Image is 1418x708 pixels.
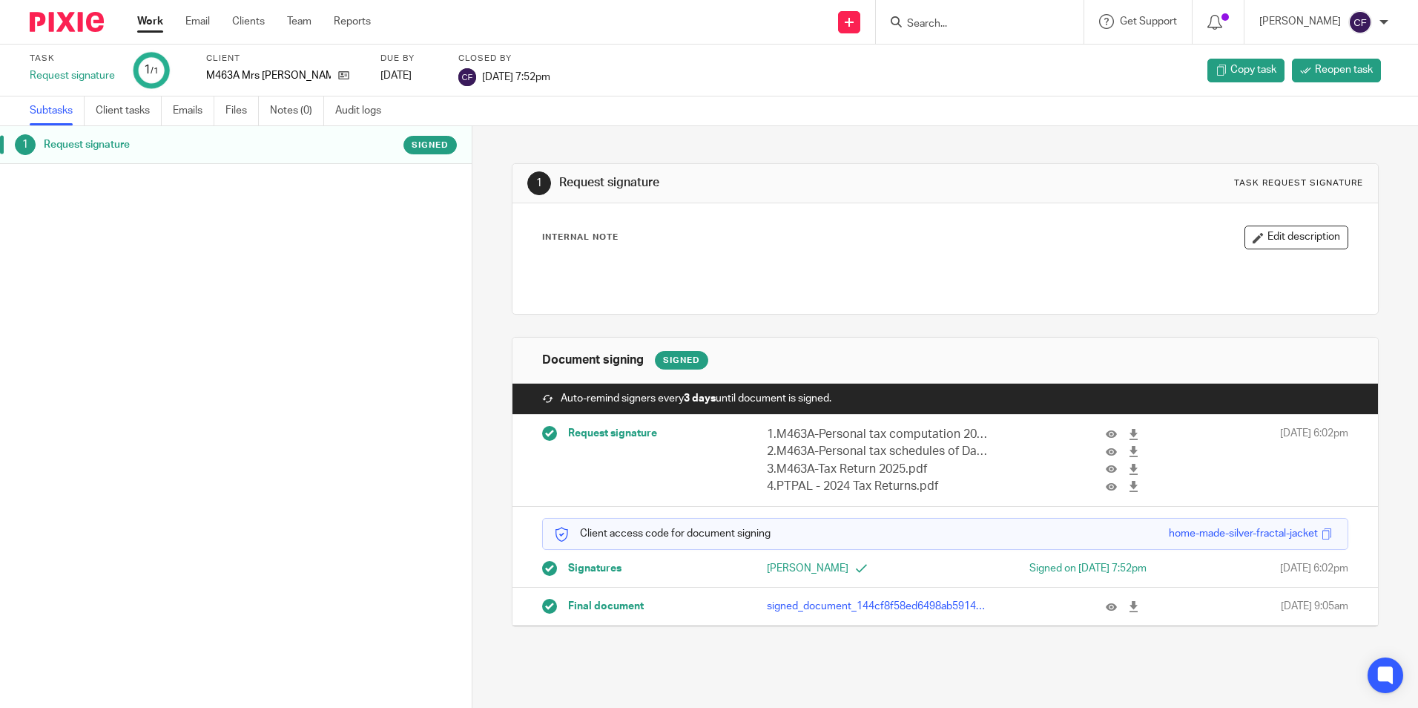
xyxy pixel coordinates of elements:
div: Request signature [30,68,115,83]
span: Copy task [1230,62,1276,77]
p: Client access code for document signing [554,526,771,541]
label: Due by [380,53,440,65]
span: Reopen task [1315,62,1373,77]
span: [DATE] 6:02pm [1280,426,1348,496]
a: Clients [232,14,265,29]
input: Search [906,18,1039,31]
a: Work [137,14,163,29]
a: Reports [334,14,371,29]
div: Signed [655,351,708,370]
p: [PERSON_NAME] [767,561,945,576]
a: Audit logs [335,96,392,125]
img: svg%3E [458,68,476,86]
a: Copy task [1207,59,1285,82]
p: M463A Mrs [PERSON_NAME] [206,68,331,83]
div: 1 [144,62,159,79]
h1: Request signature [44,134,320,156]
a: Emails [173,96,214,125]
a: Client tasks [96,96,162,125]
h1: Request signature [559,175,977,191]
span: [DATE] 6:02pm [1280,561,1348,576]
label: Client [206,53,362,65]
a: Notes (0) [270,96,324,125]
p: 1.M463A-Personal tax computation 2025.pdf [767,426,990,443]
button: Edit description [1244,226,1348,249]
p: Internal Note [542,232,619,243]
img: Pixie [30,12,104,32]
span: [DATE] 9:05am [1281,599,1348,614]
small: /1 [151,67,159,75]
label: Closed by [458,53,550,65]
p: [PERSON_NAME] [1259,14,1341,29]
h1: Document signing [542,353,644,368]
p: 3.M463A-Tax Return 2025.pdf [767,461,990,478]
span: Auto-remind signers every until document is signed. [561,391,831,406]
a: Files [225,96,259,125]
span: Signatures [568,561,621,576]
a: Subtasks [30,96,85,125]
div: 1 [527,171,551,195]
span: [DATE] 7:52pm [482,71,550,82]
strong: 3 days [684,393,716,404]
div: 1 [15,134,36,155]
p: signed_document_144cf8f58ed6498ab5914352f9c9f566.pdf [767,599,990,614]
span: Get Support [1120,16,1177,27]
div: Signed on [DATE] 7:52pm [969,561,1147,576]
span: Signed [412,139,449,151]
p: 4.PTPAL - 2024 Tax Returns.pdf [767,478,990,495]
div: home-made-silver-fractal-jacket [1169,526,1318,541]
a: Email [185,14,210,29]
a: Team [287,14,311,29]
span: Final document [568,599,644,614]
img: svg%3E [1348,10,1372,34]
a: Reopen task [1292,59,1381,82]
span: Request signature [568,426,657,441]
div: Task request signature [1234,177,1363,189]
label: Task [30,53,115,65]
div: [DATE] [380,68,440,83]
p: 2.M463A-Personal tax schedules of Data 2025.pdf [767,443,990,460]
